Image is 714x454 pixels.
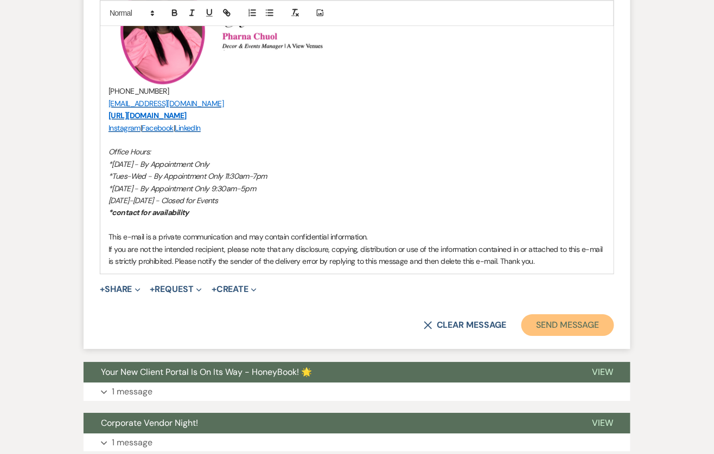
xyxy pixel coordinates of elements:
a: Instagram [109,123,141,133]
a: [URL][DOMAIN_NAME] [109,111,187,120]
em: *[DATE] - By Appointment Only [109,159,209,169]
span: + [100,285,105,294]
p: 1 message [112,385,152,399]
p: [PHONE_NUMBER] [109,85,605,97]
em: Office Hours: [109,147,151,157]
em: *contact for availability [109,207,189,217]
p: If you are not the intended recipient, please note that any disclosure, copying, distribution or ... [109,243,605,268]
button: Send Message [521,314,614,336]
p: This e-mail is a private communication and may contain confidential information. [109,231,605,243]
em: *[DATE] - By Appointment Only 9:30am-5pm [109,184,256,193]
button: View [575,362,630,382]
button: Request [150,285,202,294]
p: | | [109,122,605,134]
img: Screenshot 2025-04-02 at 3.30.15 PM.png [219,11,339,50]
button: 1 message [84,382,630,401]
a: LinkedIn [175,123,201,133]
span: Your New Client Portal Is On Its Way - HoneyBook! 🌟 [101,366,312,378]
button: Create [212,285,257,294]
button: Your New Client Portal Is On Its Way - HoneyBook! 🌟 [84,362,575,382]
span: Corporate Vendor Night! [101,417,198,429]
button: 1 message [84,433,630,452]
em: [DATE]-[DATE] - Closed for Events [109,196,218,205]
span: + [150,285,155,294]
a: [EMAIL_ADDRESS][DOMAIN_NAME] [109,99,224,108]
button: Clear message [424,321,506,329]
a: Facebook [142,123,174,133]
span: View [592,417,613,429]
button: Corporate Vendor Night! [84,413,575,433]
button: View [575,413,630,433]
p: 1 message [112,436,152,450]
em: *Tues-Wed - By Appointment Only 11:30am-7pm [109,171,267,181]
span: + [212,285,216,294]
span: View [592,366,613,378]
button: Share [100,285,141,294]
